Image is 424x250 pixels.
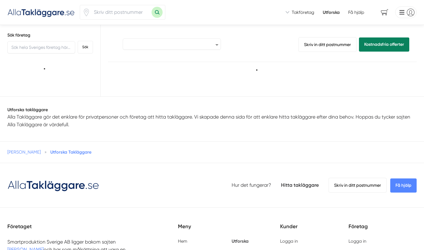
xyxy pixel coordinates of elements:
a: Utforska [232,238,249,244]
span: Få hjälp [390,178,417,193]
a: [PERSON_NAME] [7,150,41,154]
span: Få hjälp [348,9,364,15]
span: Klicka för att använda din position. [83,9,90,16]
p: Alla Takläggare gör det enklare för privatpersoner och företag att hitta takläggare. Vi skapade d... [7,113,417,129]
a: Hem [178,239,187,244]
a: Kostnadsfria offerter [359,37,409,52]
a: Logga in [280,239,298,244]
span: Skriv in ditt postnummer [329,178,387,193]
h5: Sök företag [7,32,93,38]
a: Utforska Takläggare [50,149,91,155]
a: Hitta takläggare [281,182,319,188]
h5: Meny [178,222,280,238]
a: Logga in [349,239,366,244]
a: Utforska [323,9,340,15]
h1: Utforska takläggare [7,107,417,113]
input: Skriv ditt postnummer [90,5,152,19]
button: Sök [78,41,93,53]
span: » [44,149,47,155]
h5: Företag [349,222,417,238]
h5: Företaget [7,222,178,238]
img: Alla Takläggare [7,7,75,17]
span: Takföretag [292,9,314,15]
nav: Breadcrumb [7,149,417,155]
svg: Pin / Karta [83,9,90,16]
a: Hur det fungerar? [232,182,271,188]
h5: Kunder [280,222,348,238]
a: Skriv in ditt postnummer [299,37,357,52]
input: Sök hela Sveriges företag här... [7,41,75,53]
span: navigation-cart [376,7,393,18]
img: Logotyp Alla Takläggare [7,178,99,192]
button: Sök med postnummer [152,7,163,18]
